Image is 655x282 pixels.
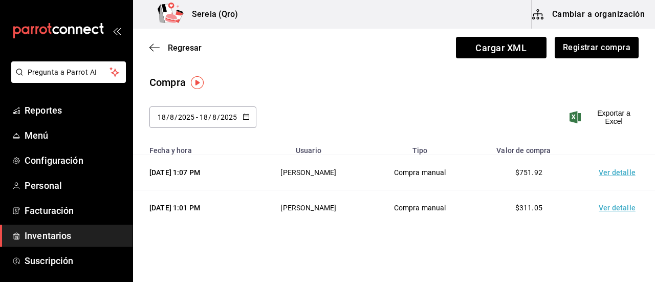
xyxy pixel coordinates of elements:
td: Ver detalle [583,155,655,190]
th: Tipo [365,140,474,155]
span: / [166,113,169,121]
button: Pregunta a Parrot AI [11,61,126,83]
span: Reportes [25,103,124,117]
th: Usuario [252,140,366,155]
div: Compra [149,75,186,90]
span: Regresar [168,43,202,53]
span: Menú [25,128,124,142]
button: Regresar [149,43,202,53]
button: open_drawer_menu [113,27,121,35]
span: Suscripción [25,254,124,268]
div: [DATE] 1:07 PM [149,167,239,178]
input: Day [157,113,166,121]
td: Ver detalle [583,190,655,226]
span: / [208,113,211,121]
button: Exportar a Excel [572,109,639,125]
span: Configuración [25,154,124,167]
td: [PERSON_NAME] [252,190,366,226]
span: $311.05 [515,204,542,212]
th: Valor de compra [474,140,583,155]
span: Cargar XML [456,37,547,58]
span: Facturación [25,204,124,218]
input: Month [169,113,174,121]
span: Pregunta a Parrot AI [28,67,110,78]
th: Fecha y hora [133,140,252,155]
input: Month [212,113,217,121]
a: Pregunta a Parrot AI [7,74,126,85]
input: Year [178,113,195,121]
img: Tooltip marker [191,76,204,89]
button: Registrar compra [555,37,639,58]
input: Year [220,113,237,121]
span: $751.92 [515,168,542,177]
input: Day [199,113,208,121]
td: Compra manual [365,155,474,190]
span: Inventarios [25,229,124,243]
h3: Sereia (Qro) [184,8,238,20]
td: Compra manual [365,190,474,226]
span: - [196,113,198,121]
div: [DATE] 1:01 PM [149,203,239,213]
span: / [217,113,220,121]
span: / [174,113,178,121]
td: [PERSON_NAME] [252,155,366,190]
span: Personal [25,179,124,192]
